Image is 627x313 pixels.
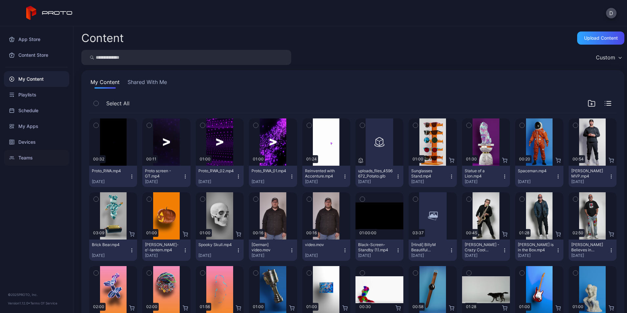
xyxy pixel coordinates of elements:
[89,166,137,187] button: Proto_RWA.mp4[DATE]
[252,179,289,184] div: [DATE]
[358,179,395,184] div: [DATE]
[92,168,128,174] div: Proto_RWA.mp4
[145,179,182,184] div: [DATE]
[518,179,555,184] div: [DATE]
[462,166,510,187] button: Statue of a Lion.mp4[DATE]
[305,253,342,258] div: [DATE]
[198,242,234,247] div: Spooky Skull.mp4
[465,179,502,184] div: [DATE]
[145,253,182,258] div: [DATE]
[571,179,609,184] div: [DATE]
[4,118,69,134] a: My Apps
[92,253,129,258] div: [DATE]
[411,253,449,258] div: [DATE]
[252,242,288,253] div: [German] video.mov
[355,166,403,187] button: uploads_files_4596672_Potato.glb[DATE]
[596,54,615,61] div: Custom
[465,253,502,258] div: [DATE]
[305,179,342,184] div: [DATE]
[409,166,456,187] button: Sunglasses Stand.mp4[DATE]
[106,99,130,107] span: Select All
[462,240,510,261] button: [PERSON_NAME] - Crazy Cool Technology.mp4[DATE]
[81,32,124,44] div: Content
[518,242,554,253] div: Howie Mandel is in the Box.mp4
[249,240,297,261] button: [German] video.mov[DATE]
[4,71,69,87] a: My Content
[198,168,234,174] div: Proto_RWA_02.mp4
[411,179,449,184] div: [DATE]
[571,242,607,253] div: Howie Mandel Believes in Proto.mp4
[196,240,244,261] button: Spooky Skull.mp4[DATE]
[518,168,554,174] div: Spaceman.mp4
[515,240,563,261] button: [PERSON_NAME] is in the Box.mp4[DATE]
[92,179,129,184] div: [DATE]
[142,240,190,261] button: [PERSON_NAME]-o'-lantern.mp4[DATE]
[198,179,236,184] div: [DATE]
[358,168,394,179] div: uploads_files_4596672_Potato.glb
[8,292,65,297] div: © 2025 PROTO, Inc.
[465,168,501,179] div: Statue of a Lion.mp4
[411,242,447,253] div: [Hindi] BillyM Beautiful Disaster.mp4
[515,166,563,187] button: Spaceman.mp4[DATE]
[305,168,341,179] div: Reinvented with Accenture.mp4
[606,8,617,18] button: D
[571,168,607,179] div: Albert Pujols MVP.mp4
[252,253,289,258] div: [DATE]
[252,168,288,174] div: Proto_RWA_01.mp4
[577,31,624,45] button: Upload Content
[584,35,618,41] div: Upload Content
[145,242,181,253] div: Jack-o'-lantern.mp4
[571,253,609,258] div: [DATE]
[355,240,403,261] button: Black-Screen-Standby (1).mp4[DATE]
[302,166,350,187] button: Reinvented with Accenture.mp4[DATE]
[196,166,244,187] button: Proto_RWA_02.mp4[DATE]
[593,50,624,65] button: Custom
[411,168,447,179] div: Sunglasses Stand.mp4
[4,31,69,47] a: App Store
[569,166,617,187] button: [PERSON_NAME] MVP.mp4[DATE]
[142,166,190,187] button: Proto screen - GT.mp4[DATE]
[4,87,69,103] a: Playlists
[4,103,69,118] a: Schedule
[465,242,501,253] div: Scott Page - Crazy Cool Technology.mp4
[358,253,395,258] div: [DATE]
[249,166,297,187] button: Proto_RWA_01.mp4[DATE]
[4,134,69,150] a: Devices
[4,47,69,63] a: Content Store
[198,253,236,258] div: [DATE]
[126,78,168,89] button: Shared With Me
[89,78,121,89] button: My Content
[409,240,456,261] button: [Hindi] BillyM Beautiful Disaster.mp4[DATE]
[30,301,57,305] a: Terms Of Service
[8,301,30,305] span: Version 1.12.0 •
[92,242,128,247] div: Brick Bear.mp4
[145,168,181,179] div: Proto screen - GT.mp4
[305,242,341,247] div: video.mov
[302,240,350,261] button: video.mov[DATE]
[4,150,69,166] a: Teams
[89,240,137,261] button: Brick Bear.mp4[DATE]
[518,253,555,258] div: [DATE]
[358,242,394,253] div: Black-Screen-Standby (1).mp4
[569,240,617,261] button: [PERSON_NAME] Believes in Proto.mp4[DATE]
